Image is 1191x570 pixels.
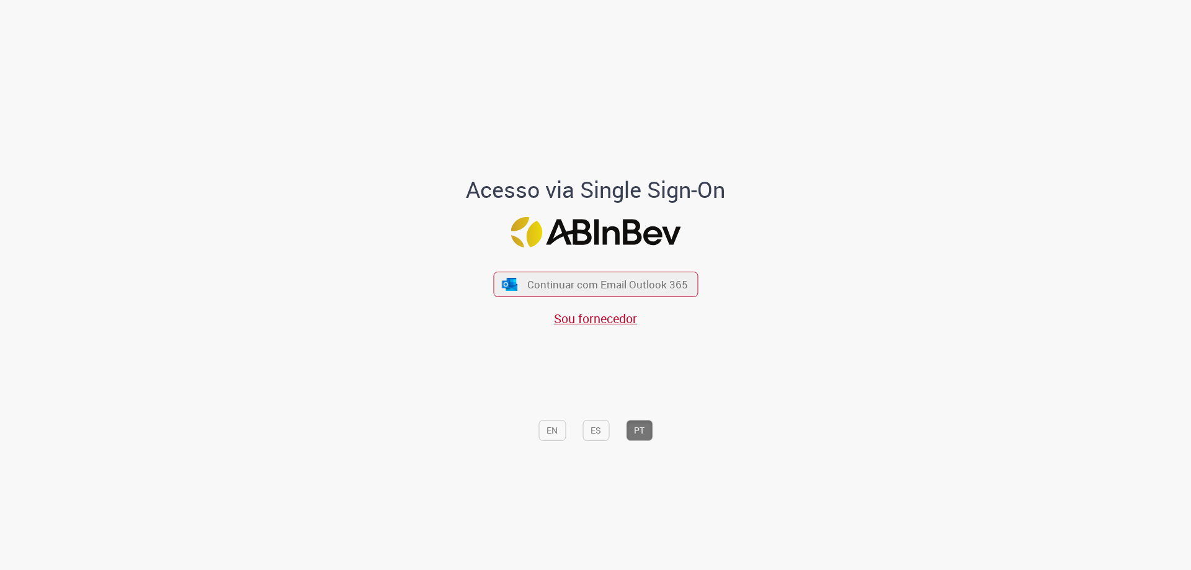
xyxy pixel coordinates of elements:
h1: Acesso via Single Sign-On [424,177,768,202]
button: PT [626,420,653,441]
img: Logo ABInBev [511,217,680,247]
a: Sou fornecedor [554,310,637,327]
button: EN [538,420,566,441]
button: ES [582,420,609,441]
span: Continuar com Email Outlook 365 [527,277,688,292]
button: ícone Azure/Microsoft 360 Continuar com Email Outlook 365 [493,272,698,297]
img: ícone Azure/Microsoft 360 [501,278,519,291]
